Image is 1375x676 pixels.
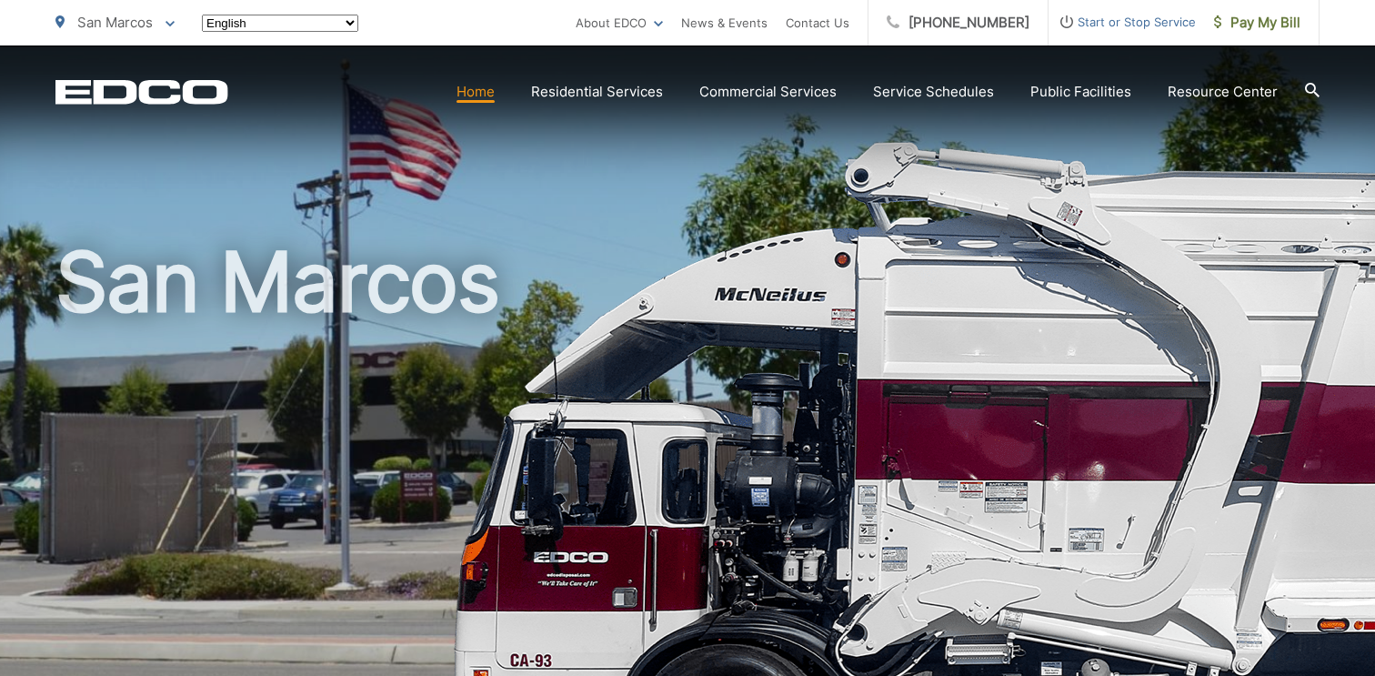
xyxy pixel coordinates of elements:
[681,12,768,34] a: News & Events
[55,79,228,105] a: EDCD logo. Return to the homepage.
[1168,81,1278,103] a: Resource Center
[202,15,358,32] select: Select a language
[699,81,837,103] a: Commercial Services
[1214,12,1300,34] span: Pay My Bill
[786,12,849,34] a: Contact Us
[576,12,663,34] a: About EDCO
[77,14,153,31] span: San Marcos
[531,81,663,103] a: Residential Services
[873,81,994,103] a: Service Schedules
[1030,81,1131,103] a: Public Facilities
[457,81,495,103] a: Home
